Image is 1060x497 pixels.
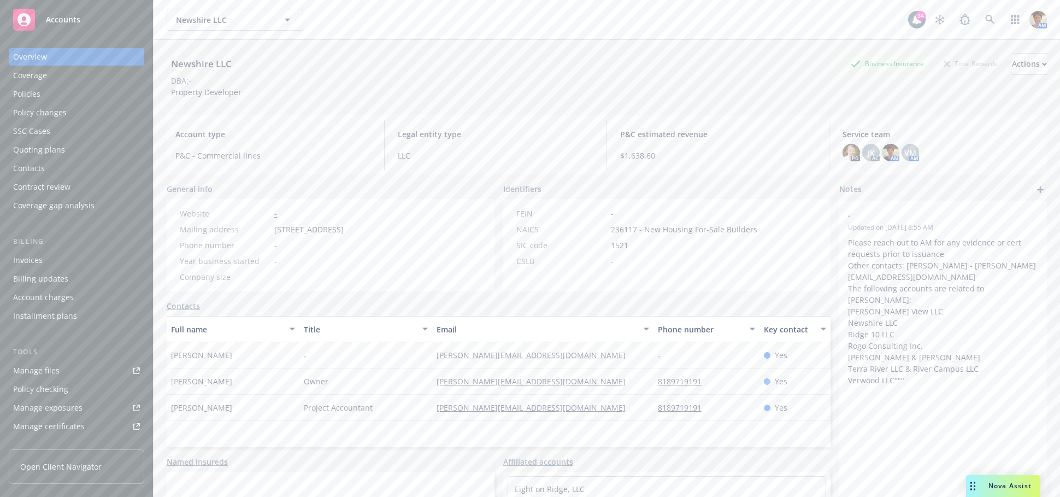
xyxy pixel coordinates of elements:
[9,289,144,306] a: Account charges
[167,300,200,312] a: Contacts
[966,475,980,497] div: Drag to move
[180,255,270,267] div: Year business started
[13,122,50,140] div: SSC Cases
[13,141,65,159] div: Quoting plans
[9,85,144,103] a: Policies
[180,208,270,219] div: Website
[13,289,74,306] div: Account charges
[167,183,213,195] span: General info
[988,481,1032,490] span: Nova Assist
[13,436,68,454] div: Manage claims
[398,128,593,140] span: Legal entity type
[1012,53,1047,75] button: Actions
[503,183,541,195] span: Identifiers
[515,484,585,494] a: Eight on Ridge, LLC
[848,223,1038,232] span: Updated on [DATE] 8:55 AM
[658,402,710,413] a: 8189719191
[13,252,43,269] div: Invoices
[516,255,606,267] div: CSLB
[1004,9,1026,31] a: Switch app
[13,418,85,435] div: Manage certificates
[839,183,862,196] span: Notes
[979,9,1001,31] a: Search
[171,349,232,361] span: [PERSON_NAME]
[929,9,951,31] a: Stop snowing
[304,324,416,335] div: Title
[839,201,1047,395] div: -Updated on [DATE] 8:55 AMPlease reach out to AM for any evidence or cert requests prior to issua...
[9,122,144,140] a: SSC Cases
[437,376,634,387] a: [PERSON_NAME][EMAIL_ADDRESS][DOMAIN_NAME]
[916,11,926,21] div: 34
[904,147,916,159] span: VM
[9,347,144,358] div: Tools
[620,128,816,140] span: P&C estimated revenue
[13,104,67,121] div: Policy changes
[175,128,371,140] span: Account type
[611,239,628,251] span: 1521
[437,324,637,335] div: Email
[503,456,573,467] a: Affiliated accounts
[611,255,614,267] span: -
[9,418,144,435] a: Manage certificates
[775,376,787,387] span: Yes
[304,376,328,387] span: Owner
[1029,11,1047,28] img: photo
[658,350,669,360] a: -
[9,436,144,454] a: Manage claims
[9,104,144,121] a: Policy changes
[1012,54,1047,74] div: Actions
[843,144,860,161] img: photo
[775,402,787,413] span: Yes
[9,270,144,288] a: Billing updates
[167,9,303,31] button: Newshire LLC
[9,67,144,84] a: Coverage
[9,141,144,159] a: Quoting plans
[437,350,634,360] a: [PERSON_NAME][EMAIL_ADDRESS][DOMAIN_NAME]
[437,402,634,413] a: [PERSON_NAME][EMAIL_ADDRESS][DOMAIN_NAME]
[13,67,47,84] div: Coverage
[620,150,816,161] span: $1,638.60
[171,402,232,413] span: [PERSON_NAME]
[171,87,242,97] span: Property Developer
[274,239,277,251] span: -
[167,456,228,467] a: Named insureds
[274,255,277,267] span: -
[9,48,144,66] a: Overview
[9,197,144,214] a: Coverage gap analysis
[9,307,144,325] a: Installment plans
[516,239,606,251] div: SIC code
[9,4,144,35] a: Accounts
[882,144,899,161] img: photo
[653,316,759,342] button: Phone number
[274,271,277,283] span: -
[9,399,144,417] a: Manage exposures
[9,252,144,269] a: Invoices
[13,178,70,196] div: Contract review
[516,224,606,235] div: NAICS
[658,324,743,335] div: Phone number
[180,239,270,251] div: Phone number
[274,208,277,219] a: -
[299,316,432,342] button: Title
[868,147,875,159] span: JK
[171,376,232,387] span: [PERSON_NAME]
[180,224,270,235] div: Mailing address
[611,208,614,219] span: -
[764,324,814,335] div: Key contact
[13,381,68,398] div: Policy checking
[171,324,283,335] div: Full name
[13,270,68,288] div: Billing updates
[1034,183,1047,196] a: add
[9,160,144,177] a: Contacts
[13,362,60,379] div: Manage files
[171,75,191,86] div: DBA: -
[274,224,344,235] span: [STREET_ADDRESS]
[304,402,373,413] span: Project Accountant
[759,316,831,342] button: Key contact
[9,362,144,379] a: Manage files
[175,150,371,161] span: P&C - Commercial lines
[658,376,710,387] a: 8189719191
[9,381,144,398] a: Policy checking
[13,307,77,325] div: Installment plans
